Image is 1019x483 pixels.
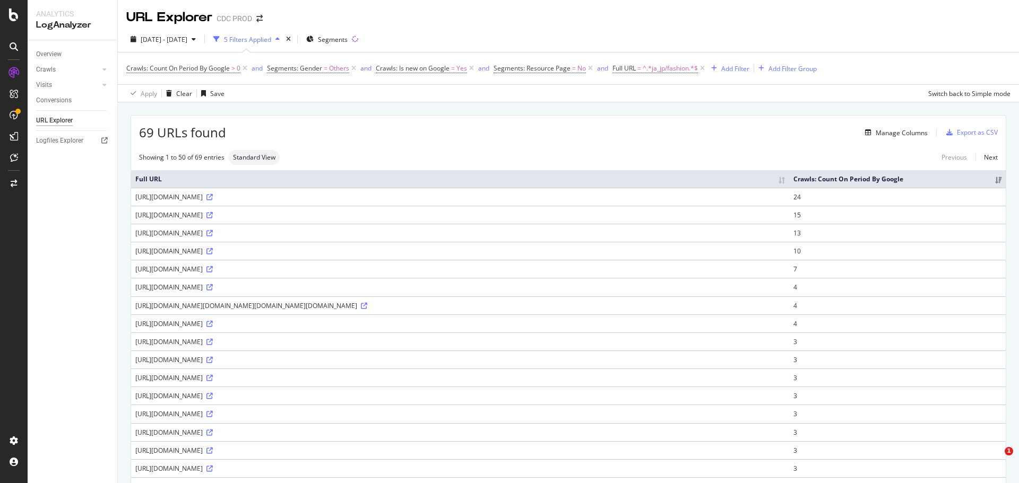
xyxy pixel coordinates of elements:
[36,80,99,91] a: Visits
[217,13,252,24] div: CDC PROD
[141,89,157,98] div: Apply
[451,64,455,73] span: =
[135,210,785,219] div: [URL][DOMAIN_NAME]
[329,61,349,76] span: Others
[861,126,928,139] button: Manage Columns
[135,319,785,328] div: [URL][DOMAIN_NAME]
[924,85,1011,102] button: Switch back to Simple mode
[126,85,157,102] button: Apply
[131,170,789,188] th: Full URL: activate to sort column ascending
[789,260,1006,278] td: 7
[754,62,817,75] button: Add Filter Group
[975,150,998,165] a: Next
[36,80,52,91] div: Visits
[612,64,636,73] span: Full URL
[478,63,489,73] button: and
[176,89,192,98] div: Clear
[36,64,56,75] div: Crawls
[789,170,1006,188] th: Crawls: Count On Period By Google: activate to sort column ascending
[597,63,608,73] button: and
[36,95,110,106] a: Conversions
[36,115,73,126] div: URL Explorer
[237,61,240,76] span: 0
[224,35,271,44] div: 5 Filters Applied
[229,150,280,165] div: neutral label
[252,63,263,73] button: and
[135,192,785,201] div: [URL][DOMAIN_NAME]
[135,355,785,364] div: [URL][DOMAIN_NAME]
[983,447,1008,472] iframe: Intercom live chat
[597,64,608,73] div: and
[789,423,1006,441] td: 3
[302,31,352,48] button: Segments
[494,64,571,73] span: Segments: Resource Page
[135,446,785,455] div: [URL][DOMAIN_NAME]
[135,283,785,292] div: [URL][DOMAIN_NAME]
[478,64,489,73] div: and
[789,459,1006,477] td: 3
[456,61,467,76] span: Yes
[135,229,785,238] div: [URL][DOMAIN_NAME]
[789,387,1006,405] td: 3
[789,368,1006,387] td: 3
[376,64,450,73] span: Crawls: Is new on Google
[36,115,110,126] a: URL Explorer
[36,135,110,146] a: Logfiles Explorer
[197,85,224,102] button: Save
[233,154,275,161] span: Standard View
[135,301,785,310] div: [URL][DOMAIN_NAME][DOMAIN_NAME][DOMAIN_NAME][DOMAIN_NAME]
[256,15,263,22] div: arrow-right-arrow-left
[577,61,586,76] span: No
[643,61,698,76] span: ^.*ja_jp/fashion.*$
[139,153,224,162] div: Showing 1 to 50 of 69 entries
[141,35,187,44] span: [DATE] - [DATE]
[876,128,928,137] div: Manage Columns
[135,337,785,346] div: [URL][DOMAIN_NAME]
[721,64,749,73] div: Add Filter
[768,64,817,73] div: Add Filter Group
[267,64,322,73] span: Segments: Gender
[135,247,785,256] div: [URL][DOMAIN_NAME]
[36,64,99,75] a: Crawls
[957,128,998,137] div: Export as CSV
[789,296,1006,314] td: 4
[789,405,1006,423] td: 3
[36,8,109,19] div: Analytics
[789,332,1006,350] td: 3
[126,8,212,27] div: URL Explorer
[318,35,348,44] span: Segments
[789,441,1006,459] td: 3
[789,278,1006,296] td: 4
[36,49,110,60] a: Overview
[135,373,785,382] div: [URL][DOMAIN_NAME]
[572,64,576,73] span: =
[209,31,284,48] button: 5 Filters Applied
[252,64,263,73] div: and
[135,265,785,274] div: [URL][DOMAIN_NAME]
[789,206,1006,224] td: 15
[135,391,785,400] div: [URL][DOMAIN_NAME]
[139,124,226,142] span: 69 URLs found
[135,428,785,437] div: [URL][DOMAIN_NAME]
[284,34,293,45] div: times
[36,95,72,106] div: Conversions
[126,64,230,73] span: Crawls: Count On Period By Google
[36,49,62,60] div: Overview
[360,64,372,73] div: and
[789,314,1006,332] td: 4
[789,188,1006,206] td: 24
[36,19,109,31] div: LogAnalyzer
[707,62,749,75] button: Add Filter
[789,224,1006,242] td: 13
[324,64,327,73] span: =
[231,64,235,73] span: >
[360,63,372,73] button: and
[789,242,1006,260] td: 10
[210,89,224,98] div: Save
[36,135,83,146] div: Logfiles Explorer
[126,31,200,48] button: [DATE] - [DATE]
[135,409,785,418] div: [URL][DOMAIN_NAME]
[928,89,1011,98] div: Switch back to Simple mode
[637,64,641,73] span: =
[135,464,785,473] div: [URL][DOMAIN_NAME]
